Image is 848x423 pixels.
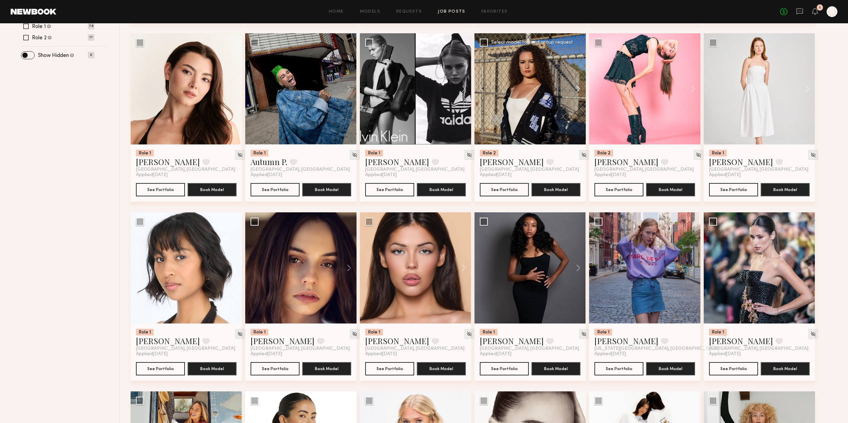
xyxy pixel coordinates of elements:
[251,346,350,351] span: [GEOGRAPHIC_DATA], [GEOGRAPHIC_DATA]
[709,167,808,172] span: [GEOGRAPHIC_DATA], [GEOGRAPHIC_DATA]
[188,365,237,371] a: Book Model
[302,186,351,192] a: Book Model
[709,346,808,351] span: [GEOGRAPHIC_DATA], [GEOGRAPHIC_DATA]
[594,362,643,375] button: See Portfolio
[302,362,351,375] button: Book Model
[188,362,237,375] button: Book Model
[136,167,235,172] span: [GEOGRAPHIC_DATA], [GEOGRAPHIC_DATA]
[136,329,154,335] div: Role 1
[136,335,200,346] a: [PERSON_NAME]
[531,365,580,371] a: Book Model
[531,186,580,192] a: Book Model
[480,183,529,196] button: See Portfolio
[365,329,383,335] div: Role 1
[136,346,235,351] span: [GEOGRAPHIC_DATA], [GEOGRAPHIC_DATA]
[709,335,773,346] a: [PERSON_NAME]
[761,183,810,196] button: Book Model
[360,10,380,14] a: Models
[365,156,429,167] a: [PERSON_NAME]
[365,351,466,357] div: Applied [DATE]
[417,183,466,196] button: Book Model
[188,183,237,196] button: Book Model
[365,172,466,178] div: Applied [DATE]
[417,186,466,192] a: Book Model
[88,23,94,29] p: 78
[531,362,580,375] button: Book Model
[594,335,658,346] a: [PERSON_NAME]
[761,362,810,375] button: Book Model
[352,152,358,158] img: Unhide Model
[481,10,508,14] a: Favorites
[251,351,351,357] div: Applied [DATE]
[581,152,587,158] img: Unhide Model
[188,186,237,192] a: Book Model
[709,183,758,196] button: See Portfolio
[531,183,580,196] button: Book Model
[136,351,237,357] div: Applied [DATE]
[365,167,464,172] span: [GEOGRAPHIC_DATA], [GEOGRAPHIC_DATA]
[480,156,544,167] a: [PERSON_NAME]
[88,52,94,58] p: 0
[365,335,429,346] a: [PERSON_NAME]
[32,35,47,41] label: Role 2
[480,335,544,346] a: [PERSON_NAME]
[594,183,643,196] button: See Portfolio
[480,351,580,357] div: Applied [DATE]
[352,331,358,337] img: Unhide Model
[302,183,351,196] button: Book Model
[491,40,573,45] div: Select model to send group request
[251,150,268,156] div: Role 1
[761,365,810,371] a: Book Model
[709,150,727,156] div: Role 1
[480,362,529,375] button: See Portfolio
[480,150,498,156] div: Role 2
[594,167,694,172] span: [GEOGRAPHIC_DATA], [GEOGRAPHIC_DATA]
[646,183,695,196] button: Book Model
[136,150,154,156] div: Role 1
[594,351,695,357] div: Applied [DATE]
[251,183,300,196] button: See Portfolio
[251,156,287,167] a: Autumn P.
[136,183,185,196] button: See Portfolio
[438,10,465,14] a: Job Posts
[709,329,727,335] div: Role 1
[365,346,464,351] span: [GEOGRAPHIC_DATA], [GEOGRAPHIC_DATA]
[466,152,472,158] img: Unhide Model
[88,34,94,41] p: 17
[709,362,758,375] button: See Portfolio
[646,365,695,371] a: Book Model
[417,362,466,375] button: Book Model
[365,150,383,156] div: Role 1
[38,53,69,58] label: Show Hidden
[251,172,351,178] div: Applied [DATE]
[810,152,816,158] img: Unhide Model
[594,172,695,178] div: Applied [DATE]
[819,6,821,10] div: 1
[646,362,695,375] button: Book Model
[696,152,701,158] img: Unhide Model
[480,346,579,351] span: [GEOGRAPHIC_DATA], [GEOGRAPHIC_DATA]
[251,335,315,346] a: [PERSON_NAME]
[329,10,344,14] a: Home
[365,362,414,375] button: See Portfolio
[594,150,613,156] div: Role 2
[251,362,300,375] button: See Portfolio
[594,156,658,167] a: [PERSON_NAME]
[761,186,810,192] a: Book Model
[32,24,46,29] label: Role 1
[417,365,466,371] a: Book Model
[646,186,695,192] a: Book Model
[581,331,587,337] img: Unhide Model
[480,167,579,172] span: [GEOGRAPHIC_DATA], [GEOGRAPHIC_DATA]
[466,331,472,337] img: Unhide Model
[810,331,816,337] img: Unhide Model
[709,351,810,357] div: Applied [DATE]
